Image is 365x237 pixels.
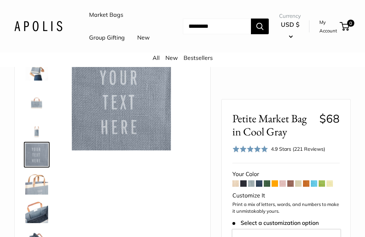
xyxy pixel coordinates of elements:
[25,200,48,223] img: Petite Market Bag in Cool Gray
[279,19,301,42] button: USD $
[251,19,269,34] button: Search
[24,113,50,139] a: Petite Market Bag in Cool Gray
[72,51,171,150] img: Petite Market Bag in Cool Gray
[271,145,325,153] div: 4.9 Stars (221 Reviews)
[137,32,150,43] a: New
[232,112,314,138] span: Petite Market Bag in Cool Gray
[232,144,325,154] div: 4.9 Stars (221 Reviews)
[184,54,213,61] a: Bestsellers
[25,172,48,195] img: Petite Market Bag in Cool Gray
[24,170,50,196] a: Petite Market Bag in Cool Gray
[153,54,160,61] a: All
[24,142,50,168] a: Petite Market Bag in Cool Gray
[279,11,301,21] span: Currency
[24,199,50,225] a: Petite Market Bag in Cool Gray
[25,143,48,166] img: Petite Market Bag in Cool Gray
[24,85,50,110] a: Petite Market Bag in Cool Gray
[340,22,349,31] a: 0
[232,201,340,215] p: Print a mix of letters, words, and numbers to make it unmistakably yours.
[165,54,178,61] a: New
[14,21,62,31] img: Apolis
[232,220,318,226] span: Select a customization option
[25,58,48,81] img: Petite Market Bag in Cool Gray
[183,19,251,34] input: Search...
[232,190,340,201] div: Customize It
[281,21,299,28] span: USD $
[319,18,337,35] a: My Account
[89,10,123,20] a: Market Bags
[25,115,48,138] img: Petite Market Bag in Cool Gray
[232,169,340,180] div: Your Color
[25,86,48,109] img: Petite Market Bag in Cool Gray
[347,20,354,27] span: 0
[319,112,340,125] span: $68
[89,32,125,43] a: Group Gifting
[24,56,50,82] a: Petite Market Bag in Cool Gray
